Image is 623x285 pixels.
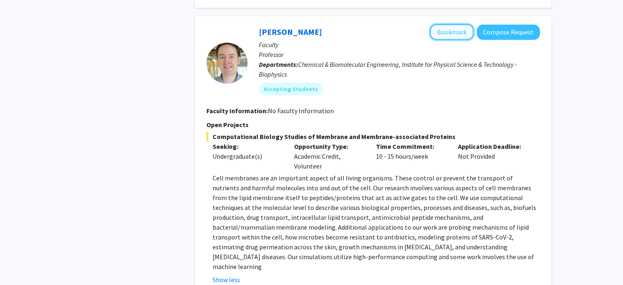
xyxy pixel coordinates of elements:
p: Professor [259,50,540,59]
p: Seeking: [213,141,282,151]
mat-chip: Accepting Students [259,82,323,96]
div: Not Provided [452,141,534,171]
p: Cell membranes are an important aspect of all living organisms. These control or prevent the tran... [213,173,540,271]
div: Undergraduate(s) [213,151,282,161]
p: Open Projects [206,120,540,130]
p: Application Deadline: [458,141,528,151]
p: Time Commitment: [376,141,446,151]
button: Show less [213,275,240,285]
p: Opportunity Type: [294,141,364,151]
span: No Faculty Information [268,107,334,115]
div: 10 - 15 hours/week [370,141,452,171]
b: Faculty Information: [206,107,268,115]
span: Computational Biology Studies of Membrane and Membrane-associated Proteins [206,132,540,141]
div: Academic Credit, Volunteer [288,141,370,171]
a: [PERSON_NAME] [259,27,322,37]
button: Compose Request to Jeffery Klauda [477,25,540,40]
p: Faculty [259,40,540,50]
iframe: Chat [6,248,35,279]
button: Add Jeffery Klauda to Bookmarks [430,24,473,40]
b: Departments: [259,60,298,68]
span: Chemical & Biomolecular Engineering, Institute for Physical Science & Technology - Biophysics [259,60,517,78]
